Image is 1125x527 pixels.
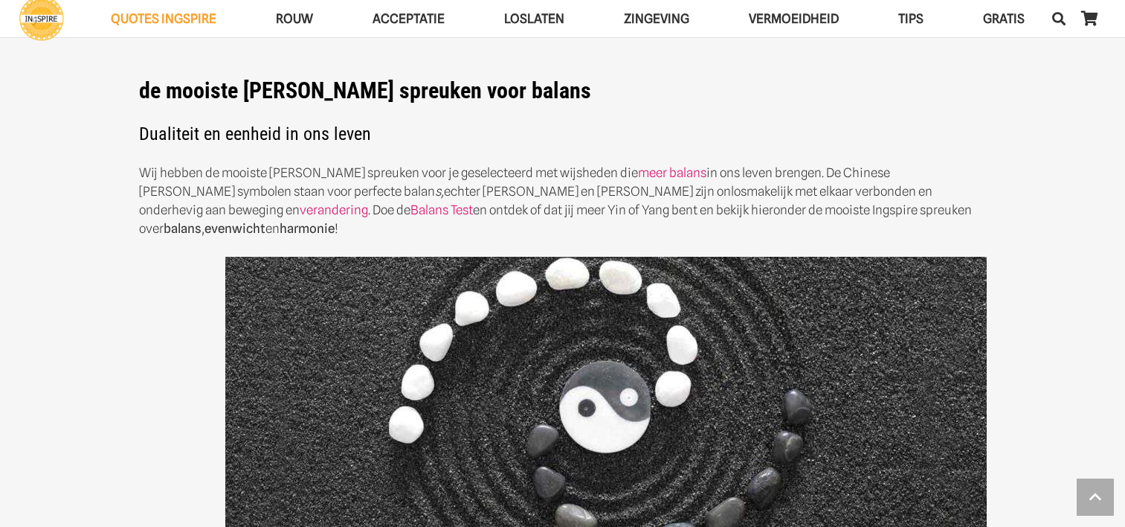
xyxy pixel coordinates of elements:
[111,11,216,26] span: QUOTES INGSPIRE
[164,221,202,236] strong: balans
[300,202,368,217] a: verandering
[276,11,313,26] span: ROUW
[624,11,689,26] span: Zingeving
[373,11,445,26] span: Acceptatie
[139,164,987,238] p: Wij hebben de mooiste [PERSON_NAME] spreuken voor je geselecteerd met wijsheden die in ons leven ...
[1077,479,1114,516] a: Terug naar top
[280,221,335,236] strong: harmonie
[504,11,564,26] span: Loslaten
[898,11,923,26] span: TIPS
[983,11,1025,26] span: GRATIS
[139,77,987,104] h1: de mooiste [PERSON_NAME] spreuken voor balans
[204,221,265,236] strong: evenwicht
[749,11,839,26] span: VERMOEIDHEID
[638,165,706,180] a: meer balans
[139,124,987,145] h2: Dualiteit en eenheid in ons leven
[435,184,444,199] em: s,
[410,202,473,217] a: Balans Test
